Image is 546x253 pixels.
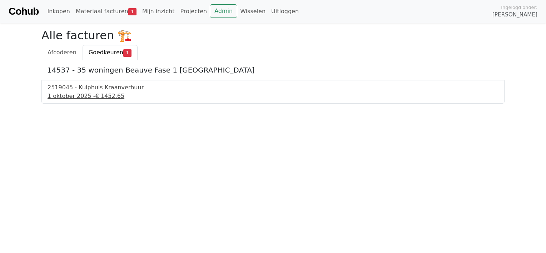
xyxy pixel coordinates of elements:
[41,29,505,42] h2: Alle facturen 🏗️
[492,11,537,19] span: [PERSON_NAME]
[501,4,537,11] span: Ingelogd onder:
[73,4,139,19] a: Materiaal facturen1
[83,45,138,60] a: Goedkeuren1
[48,92,498,100] div: 1 oktober 2025 -
[210,4,237,18] a: Admin
[44,4,73,19] a: Inkopen
[48,49,76,56] span: Afcoderen
[48,83,498,100] a: 2519045 - Kuiphuis Kraanverhuur1 oktober 2025 -€ 1452.65
[47,66,499,74] h5: 14537 - 35 woningen Beauve Fase 1 [GEOGRAPHIC_DATA]
[48,83,498,92] div: 2519045 - Kuiphuis Kraanverhuur
[237,4,268,19] a: Wisselen
[89,49,123,56] span: Goedkeuren
[41,45,83,60] a: Afcoderen
[177,4,210,19] a: Projecten
[123,49,131,56] span: 1
[268,4,302,19] a: Uitloggen
[139,4,178,19] a: Mijn inzicht
[9,3,39,20] a: Cohub
[95,93,124,99] span: € 1452.65
[128,8,136,15] span: 1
